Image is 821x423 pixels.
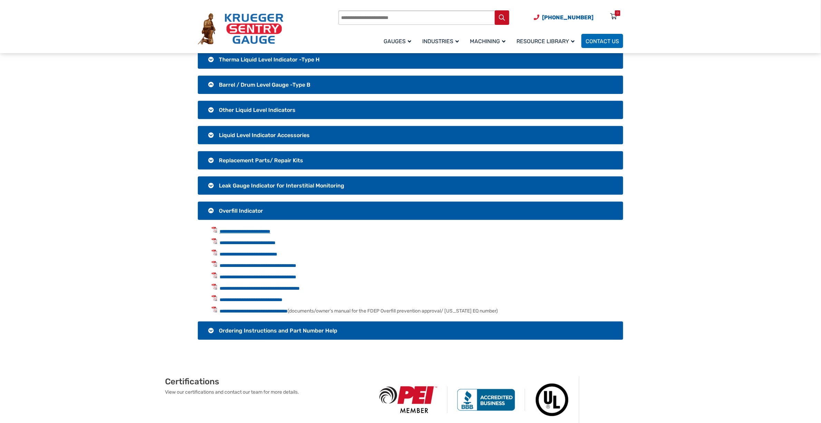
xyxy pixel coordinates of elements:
div: 0 [617,10,619,16]
span: Barrel / Drum Level Gauge -Type B [219,81,310,88]
span: Liquid Level Indicator Accessories [219,132,310,138]
img: Krueger Sentry Gauge [198,13,283,45]
p: View our certifications and contact our team for more details. [165,388,370,396]
a: Contact Us [581,34,623,48]
span: Industries [422,38,459,45]
a: Machining [466,33,512,49]
span: Machining [470,38,505,45]
li: (documents/owner’s manual for the FDEP Overfill prevention approval/ [US_STATE] EQ number) [212,307,623,315]
span: Resource Library [516,38,574,45]
span: Therma Liquid Level Indicator -Type H [219,56,320,63]
span: Other Liquid Level Indicators [219,107,296,113]
img: BBB [447,389,525,411]
a: Gauges [379,33,418,49]
a: Phone Number (920) 434-8860 [534,13,593,22]
span: Ordering Instructions and Part Number Help [219,327,337,334]
img: PEI Member [370,386,447,413]
span: Replacement Parts/ Repair Kits [219,157,303,164]
span: Overfill Indicator [219,208,263,214]
a: Industries [418,33,466,49]
h2: Certifications [165,376,370,387]
span: Leak Gauge Indicator for Interstitial Monitoring [219,182,344,189]
span: [PHONE_NUMBER] [542,14,593,21]
span: Gauges [384,38,411,45]
span: Contact Us [586,38,619,45]
a: Resource Library [512,33,581,49]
